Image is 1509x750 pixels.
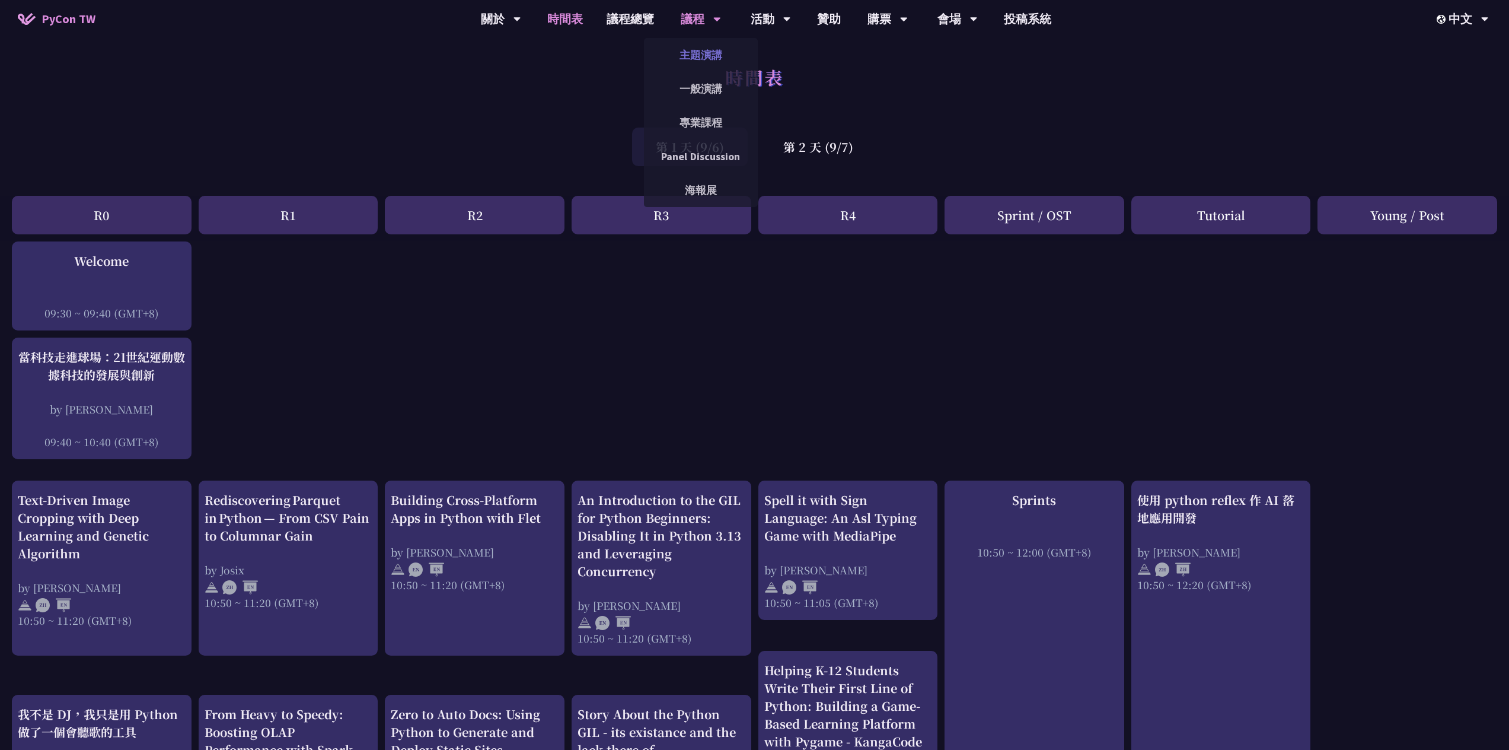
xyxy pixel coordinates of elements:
[18,402,186,417] div: by [PERSON_NAME]
[391,491,559,527] div: Building Cross-Platform Apps in Python with Flet
[1137,491,1305,592] a: 使用 python reflex 作 AI 落地應用開發 by [PERSON_NAME] 10:50 ~ 12:20 (GMT+8)
[18,434,186,449] div: 09:40 ~ 10:40 (GMT+8)
[950,491,1118,509] div: Sprints
[950,545,1118,560] div: 10:50 ~ 12:00 (GMT+8)
[644,109,758,136] a: 專業課程
[391,491,559,592] a: Building Cross-Platform Apps in Python with Flet by [PERSON_NAME] 10:50 ~ 11:20 (GMT+8)
[18,598,32,612] img: svg+xml;base64,PHN2ZyB4bWxucz0iaHR0cDovL3d3dy53My5vcmcvMjAwMC9zdmciIHdpZHRoPSIyNCIgaGVpZ2h0PSIyNC...
[632,128,748,166] div: 第 1 天 (9/6)
[391,562,405,577] img: svg+xml;base64,PHN2ZyB4bWxucz0iaHR0cDovL3d3dy53My5vcmcvMjAwMC9zdmciIHdpZHRoPSIyNCIgaGVpZ2h0PSIyNC...
[18,491,186,562] div: Text-Driven Image Cropping with Deep Learning and Genetic Algorithm
[199,196,378,234] div: R1
[1155,562,1191,577] img: ZHZH.38617ef.svg
[764,491,932,610] a: Spell it with Sign Language: An Asl Typing Game with MediaPipe by [PERSON_NAME] 10:50 ~ 11:05 (GM...
[36,598,71,612] img: ZHEN.371966e.svg
[764,580,779,595] img: svg+xml;base64,PHN2ZyB4bWxucz0iaHR0cDovL3d3dy53My5vcmcvMjAwMC9zdmciIHdpZHRoPSIyNCIgaGVpZ2h0PSIyNC...
[1317,196,1497,234] div: Young / Post
[945,196,1124,234] div: Sprint / OST
[18,306,186,320] div: 09:30 ~ 09:40 (GMT+8)
[205,491,372,610] a: Rediscovering Parquet in Python — From CSV Pain to Columnar Gain by Josix 10:50 ~ 11:20 (GMT+8)
[758,196,938,234] div: R4
[222,580,258,595] img: ZHEN.371966e.svg
[764,491,932,545] div: Spell it with Sign Language: An Asl Typing Game with MediaPipe
[578,491,745,580] div: An Introduction to the GIL for Python Beginners: Disabling It in Python 3.13 and Leveraging Concu...
[205,595,372,610] div: 10:50 ~ 11:20 (GMT+8)
[18,13,36,25] img: Home icon of PyCon TW 2025
[1131,196,1311,234] div: Tutorial
[205,491,372,545] div: Rediscovering Parquet in Python — From CSV Pain to Columnar Gain
[1137,491,1305,527] div: 使用 python reflex 作 AI 落地應用開發
[391,545,559,560] div: by [PERSON_NAME]
[578,631,745,646] div: 10:50 ~ 11:20 (GMT+8)
[18,705,186,741] div: 我不是 DJ，我只是用 Python 做了一個會聽歌的工具
[782,580,818,595] img: ENEN.5a408d1.svg
[6,4,107,34] a: PyCon TW
[12,196,192,234] div: R0
[18,348,186,449] a: 當科技走進球場：21世紀運動數據科技的發展與創新 by [PERSON_NAME] 09:40 ~ 10:40 (GMT+8)
[205,580,219,595] img: svg+xml;base64,PHN2ZyB4bWxucz0iaHR0cDovL3d3dy53My5vcmcvMjAwMC9zdmciIHdpZHRoPSIyNCIgaGVpZ2h0PSIyNC...
[572,196,751,234] div: R3
[1137,562,1151,577] img: svg+xml;base64,PHN2ZyB4bWxucz0iaHR0cDovL3d3dy53My5vcmcvMjAwMC9zdmciIHdpZHRoPSIyNCIgaGVpZ2h0PSIyNC...
[644,142,758,170] a: Panel Discussion
[644,176,758,204] a: 海報展
[578,491,745,646] a: An Introduction to the GIL for Python Beginners: Disabling It in Python 3.13 and Leveraging Concu...
[578,616,592,630] img: svg+xml;base64,PHN2ZyB4bWxucz0iaHR0cDovL3d3dy53My5vcmcvMjAwMC9zdmciIHdpZHRoPSIyNCIgaGVpZ2h0PSIyNC...
[18,348,186,384] div: 當科技走進球場：21世紀運動數據科技的發展與創新
[764,595,932,610] div: 10:50 ~ 11:05 (GMT+8)
[595,616,631,630] img: ENEN.5a408d1.svg
[18,580,186,595] div: by [PERSON_NAME]
[1437,15,1449,24] img: Locale Icon
[644,75,758,103] a: 一般演講
[578,598,745,613] div: by [PERSON_NAME]
[1137,577,1305,592] div: 10:50 ~ 12:20 (GMT+8)
[391,577,559,592] div: 10:50 ~ 11:20 (GMT+8)
[205,562,372,577] div: by Josix
[1137,545,1305,560] div: by [PERSON_NAME]
[644,41,758,69] a: 主題演講
[18,613,186,628] div: 10:50 ~ 11:20 (GMT+8)
[18,252,186,270] div: Welcome
[409,562,444,577] img: ENEN.5a408d1.svg
[764,562,932,577] div: by [PERSON_NAME]
[18,491,186,628] a: Text-Driven Image Cropping with Deep Learning and Genetic Algorithm by [PERSON_NAME] 10:50 ~ 11:2...
[42,10,95,28] span: PyCon TW
[385,196,564,234] div: R2
[760,128,877,166] div: 第 2 天 (9/7)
